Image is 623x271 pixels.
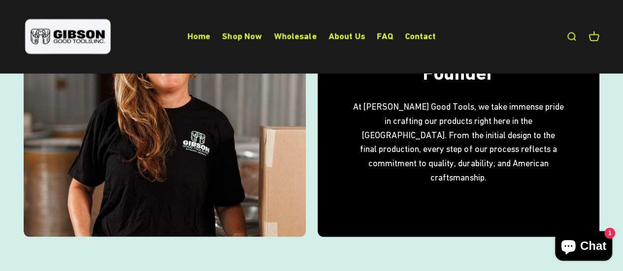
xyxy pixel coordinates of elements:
[353,41,564,84] p: A Note From the Founder
[405,31,436,41] a: Contact
[377,31,393,41] a: FAQ
[552,231,615,263] inbox-online-store-chat: Shopify online store chat
[222,31,262,41] a: Shop Now
[274,31,317,41] a: Wholesale
[353,100,564,185] p: At [PERSON_NAME] Good Tools, we take immense pride in crafting our products right here in the [GE...
[328,31,365,41] a: About Us
[187,31,210,41] a: Home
